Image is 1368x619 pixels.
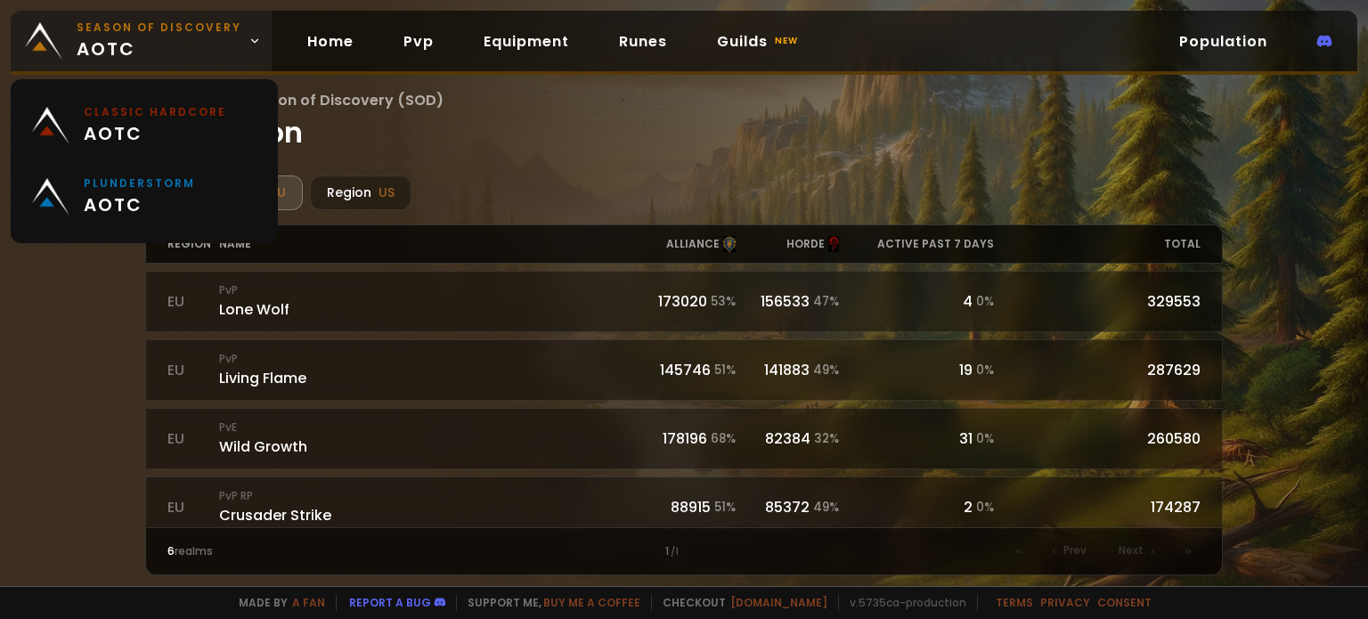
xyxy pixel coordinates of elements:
[145,89,1223,154] h1: Population
[994,225,1201,263] div: total
[145,89,1223,111] span: Wow Classic Season of Discovery (SOD)
[219,282,632,321] div: Lone Wolf
[543,595,640,610] a: Buy me a coffee
[84,104,226,120] small: Classic Hardcore
[77,20,241,36] small: Season of Discovery
[651,595,827,611] span: Checkout
[671,545,679,559] small: / 1
[1119,542,1144,558] span: Next
[219,419,632,458] div: Wild Growth
[703,23,816,60] a: Guildsnew
[84,175,195,191] small: Plunderstorm
[167,225,219,263] div: region
[828,236,839,252] img: horde
[167,543,175,558] span: 6
[771,30,802,52] small: new
[730,595,827,610] a: [DOMAIN_NAME]
[219,419,632,436] small: PvE
[293,23,368,60] a: Home
[838,595,966,611] span: v. 5735ca - production
[84,191,195,218] span: aotc
[1097,595,1152,610] a: Consent
[219,282,632,298] small: PvP
[219,488,632,504] small: PvP RP
[456,595,640,611] span: Support me,
[1040,595,1090,610] a: Privacy
[839,225,994,263] div: active past 7 days
[11,11,272,71] a: Season of Discoveryaotc
[228,595,325,611] span: Made by
[379,183,395,202] span: US
[77,20,241,62] span: aotc
[1165,23,1282,60] a: Population
[21,161,267,232] a: Plunderstormaotc
[605,23,681,60] a: Runes
[996,595,1033,610] a: Terms
[349,595,431,610] a: Report a bug
[271,183,286,202] span: EU
[219,488,632,526] div: Crusader Strike
[736,225,839,263] div: horde
[426,543,942,559] div: 1
[219,351,632,367] small: PvP
[219,351,632,389] div: Living Flame
[219,225,632,263] div: name
[1063,542,1087,558] span: Prev
[389,23,448,60] a: Pvp
[21,90,267,161] a: Classic Hardcoreaotc
[723,236,736,252] img: alliance
[167,543,426,559] div: realms
[310,175,411,210] div: Region
[632,225,736,263] div: alliance
[469,23,583,60] a: Equipment
[84,120,226,147] span: aotc
[292,595,325,610] a: a fan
